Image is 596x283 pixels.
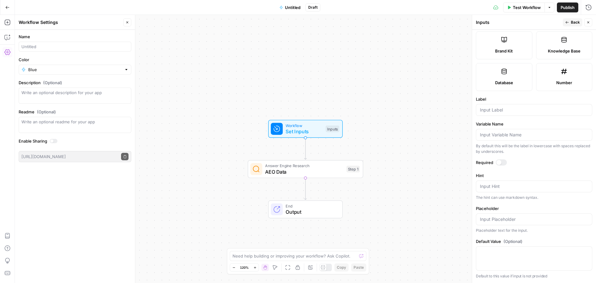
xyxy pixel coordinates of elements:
span: Brand Kit [495,48,513,54]
label: Enable Sharing [19,138,131,144]
label: Placeholder [476,205,592,212]
div: Answer Engine ResearchAEO DataStep 1 [248,160,363,178]
button: Untitled [276,2,304,12]
label: Variable Name [476,121,592,127]
div: Keywords by Traffic [69,37,105,41]
span: (Optional) [503,238,522,244]
div: EndOutput [248,200,363,218]
label: Default Value [476,238,592,244]
div: By default this will be the label in lowercase with spaces replaced by underscores. [476,143,592,154]
label: Color [19,57,131,63]
label: Readme [19,109,131,115]
span: Copy [337,265,346,270]
button: Publish [557,2,578,12]
span: Set Inputs [286,128,323,135]
img: tab_domain_overview_orange.svg [17,36,22,41]
g: Edge from step_1 to end [304,178,306,200]
button: Back [563,18,582,26]
input: Input Variable Name [480,132,588,138]
label: Label [476,96,592,102]
span: Test Workflow [513,4,541,11]
input: Input Placeholder [480,216,588,222]
button: Copy [334,263,349,272]
span: Workflow [286,122,323,128]
span: Database [495,80,513,86]
span: Output [286,208,336,216]
p: Default to this value if input is not provided [476,273,592,279]
div: WorkflowSet InputsInputs [248,120,363,138]
div: Domain: [DOMAIN_NAME] [16,16,68,21]
div: v 4.0.25 [17,10,30,15]
span: Publish [561,4,575,11]
label: Required [476,159,592,166]
button: Test Workflow [503,2,544,12]
label: Description [19,80,131,86]
span: Draft [308,5,318,10]
span: Knowledge Base [548,48,580,54]
img: tab_keywords_by_traffic_grey.svg [62,36,67,41]
input: Untitled [21,43,129,50]
span: Back [571,20,580,25]
div: Inputs [476,19,561,25]
span: End [286,203,336,209]
input: Input Label [480,107,588,113]
div: Placeholder text for the input. [476,228,592,233]
div: Workflow Settings [19,19,121,25]
input: Blue [28,66,122,73]
button: Paste [351,263,366,272]
span: (Optional) [37,109,56,115]
img: logo_orange.svg [10,10,15,15]
span: Answer Engine Research [265,163,343,169]
span: Paste [354,265,364,270]
div: The hint can use markdown syntax. [476,195,592,200]
label: Hint [476,172,592,179]
g: Edge from start to step_1 [304,138,306,160]
span: AEO Data [265,168,343,176]
span: Number [556,80,572,86]
span: Untitled [285,4,300,11]
label: Name [19,34,131,40]
div: Step 1 [346,166,360,173]
span: 120% [240,265,249,270]
span: (Optional) [43,80,62,86]
div: Domain Overview [24,37,56,41]
img: website_grey.svg [10,16,15,21]
div: Inputs [326,126,339,132]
